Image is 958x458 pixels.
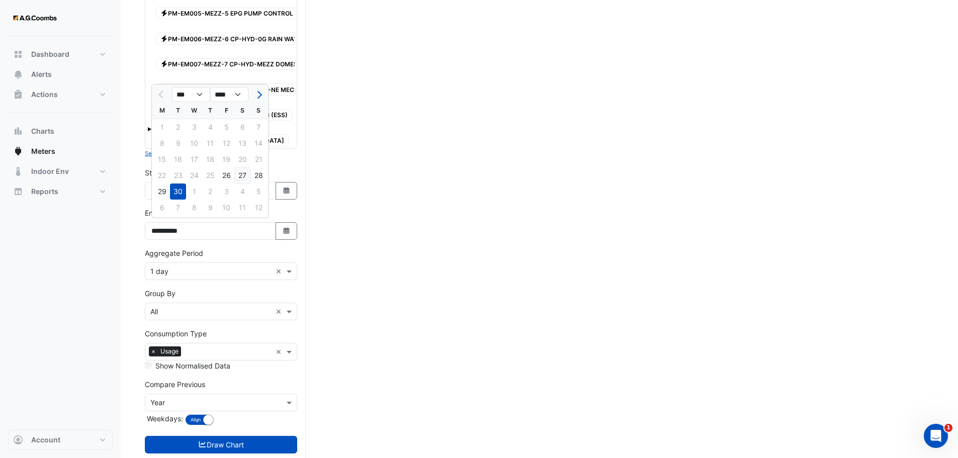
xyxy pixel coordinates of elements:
[250,184,267,200] div: 5
[145,379,205,390] label: Compare Previous
[13,126,23,136] app-icon: Charts
[31,126,54,136] span: Charts
[170,184,186,200] div: 30
[234,103,250,119] div: S
[924,424,948,448] iframe: Intercom live chat
[250,167,267,184] div: Sunday, September 28, 2025
[234,200,250,216] div: Saturday, October 11, 2025
[149,346,158,356] span: ×
[252,86,265,103] button: Next month
[234,184,250,200] div: 4
[13,69,23,79] app-icon: Alerts
[145,413,183,424] label: Weekdays:
[160,35,168,42] fa-icon: Electricity
[154,184,170,200] div: Monday, September 29, 2025
[234,167,250,184] div: Saturday, September 27, 2025
[186,103,202,119] div: W
[170,200,186,216] div: 7
[202,184,218,200] div: Thursday, October 2, 2025
[202,103,218,119] div: T
[234,184,250,200] div: Saturday, October 4, 2025
[145,248,203,258] label: Aggregate Period
[145,288,176,299] label: Group By
[186,200,202,216] div: Wednesday, October 8, 2025
[234,167,250,184] div: 27
[8,44,113,64] button: Dashboard
[31,89,58,100] span: Actions
[154,200,170,216] div: Monday, October 6, 2025
[250,103,267,119] div: S
[250,200,267,216] div: 12
[218,200,234,216] div: Friday, October 10, 2025
[218,184,234,200] div: Friday, October 3, 2025
[145,328,207,339] label: Consumption Type
[13,187,23,197] app-icon: Reports
[8,84,113,105] button: Actions
[13,166,23,176] app-icon: Indoor Env
[160,60,168,68] fa-icon: Electricity
[170,184,186,200] div: Tuesday, September 30, 2025
[172,87,210,102] select: Select month
[155,360,230,371] label: Show Normalised Data
[250,167,267,184] div: 28
[282,227,291,235] fa-icon: Select Date
[202,184,218,200] div: 2
[276,266,284,277] span: Clear
[154,200,170,216] div: 6
[186,184,202,200] div: 1
[31,187,58,197] span: Reports
[210,87,248,102] select: Select year
[944,424,952,432] span: 1
[170,200,186,216] div: Tuesday, October 7, 2025
[156,83,338,96] span: PM-EM008-MEZZ-8 MSSB-0G.01-NE MECH (NON-ESS)
[218,103,234,119] div: F
[250,184,267,200] div: Sunday, October 5, 2025
[218,167,234,184] div: Friday, September 26, 2025
[13,89,23,100] app-icon: Actions
[234,200,250,216] div: 11
[12,8,57,28] img: Company Logo
[31,69,52,79] span: Alerts
[8,161,113,181] button: Indoor Env
[31,435,60,445] span: Account
[8,430,113,450] button: Account
[282,187,291,195] fa-icon: Select Date
[158,346,181,356] span: Usage
[145,208,175,218] label: End Date
[186,184,202,200] div: Wednesday, October 1, 2025
[156,8,319,20] span: PM-EM005-MEZZ-5 EPG PUMP CONTROL PANEL
[145,167,179,178] label: Start Date
[145,150,191,157] small: Select Reportable
[31,146,55,156] span: Meters
[145,436,297,453] button: Draw Chart
[31,49,69,59] span: Dashboard
[8,181,113,202] button: Reports
[154,184,170,200] div: 29
[31,166,69,176] span: Indoor Env
[8,141,113,161] button: Meters
[156,58,344,70] span: PM-EM007-MEZZ-7 CP-HYD-MEZZ DOMESTIC CW PUMP
[145,149,191,158] button: Select Reportable
[13,146,23,156] app-icon: Meters
[218,184,234,200] div: 3
[8,121,113,141] button: Charts
[218,167,234,184] div: 26
[8,64,113,84] button: Alerts
[250,200,267,216] div: Sunday, October 12, 2025
[13,49,23,59] app-icon: Dashboard
[154,103,170,119] div: M
[156,33,310,45] span: PM-EM006-MEZZ-6 CP-HYD-0G RAIN WATER
[160,10,168,17] fa-icon: Electricity
[276,346,284,357] span: Clear
[276,306,284,317] span: Clear
[186,200,202,216] div: 8
[218,200,234,216] div: 10
[170,103,186,119] div: T
[202,200,218,216] div: Thursday, October 9, 2025
[202,200,218,216] div: 9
